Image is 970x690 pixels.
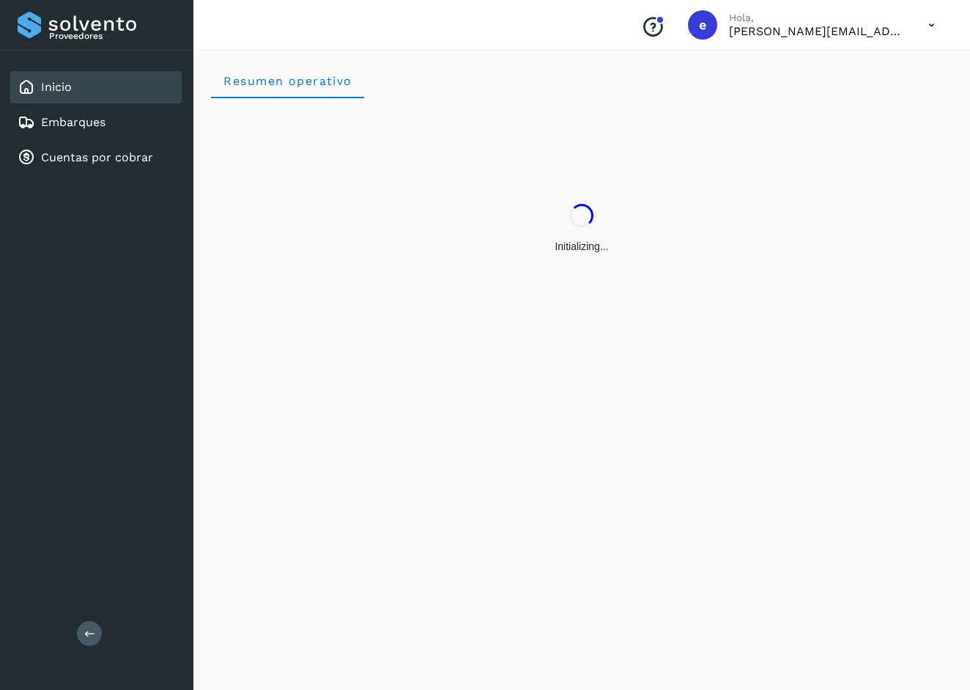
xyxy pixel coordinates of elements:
[41,150,153,164] a: Cuentas por cobrar
[41,80,72,94] a: Inicio
[10,106,182,139] div: Embarques
[223,74,352,88] span: Resumen operativo
[10,142,182,174] div: Cuentas por cobrar
[41,115,105,129] a: Embarques
[729,24,905,38] p: ernesto+temporal@solvento.mx
[49,31,176,41] p: Proveedores
[729,12,905,24] p: Hola,
[10,71,182,103] div: Inicio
